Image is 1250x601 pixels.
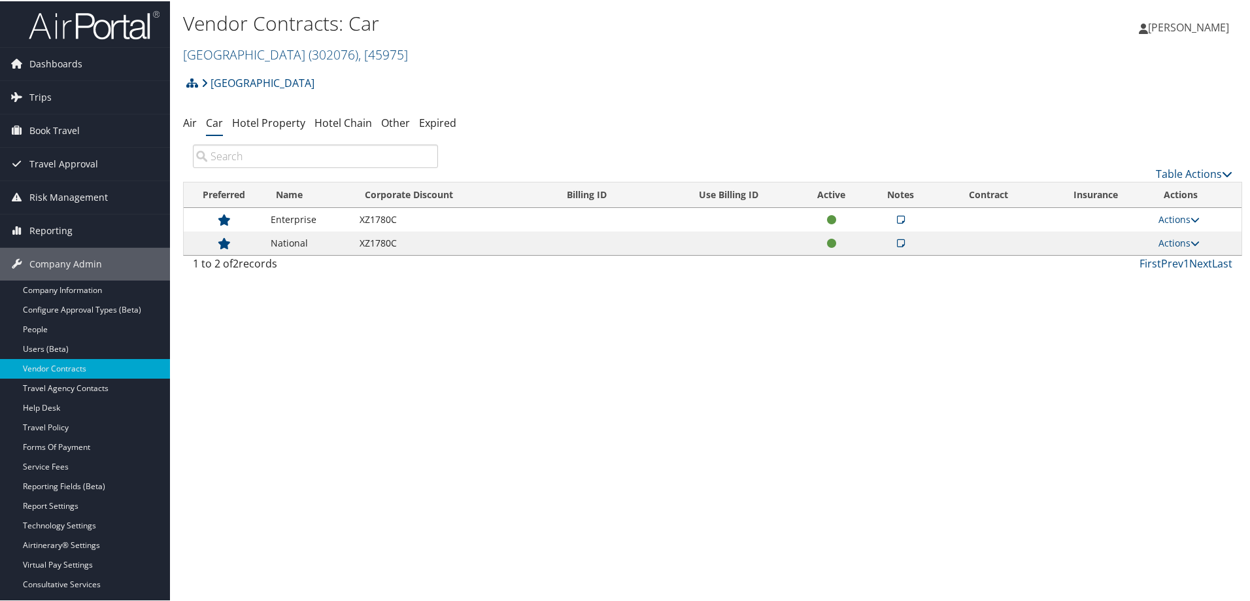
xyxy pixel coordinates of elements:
a: Next [1189,255,1212,269]
div: 1 to 2 of records [193,254,438,277]
input: Search [193,143,438,167]
a: [GEOGRAPHIC_DATA] [183,44,408,62]
a: Table Actions [1156,165,1232,180]
th: Notes: activate to sort column ascending [863,181,938,207]
th: Insurance: activate to sort column ascending [1039,181,1152,207]
a: Expired [419,114,456,129]
td: XZ1780C [353,230,555,254]
a: Hotel Property [232,114,305,129]
h1: Vendor Contracts: Car [183,9,889,36]
span: , [ 45975 ] [358,44,408,62]
th: Use Billing ID: activate to sort column ascending [658,181,800,207]
span: Trips [29,80,52,112]
th: Name: activate to sort column ascending [264,181,353,207]
a: Other [381,114,410,129]
td: Enterprise [264,207,353,230]
a: 1 [1183,255,1189,269]
span: 2 [233,255,239,269]
span: Company Admin [29,247,102,279]
th: Actions [1152,181,1242,207]
th: Corporate Discount: activate to sort column ascending [353,181,555,207]
a: [PERSON_NAME] [1139,7,1242,46]
span: Dashboards [29,46,82,79]
span: Travel Approval [29,146,98,179]
td: National [264,230,353,254]
a: [GEOGRAPHIC_DATA] [201,69,314,95]
span: [PERSON_NAME] [1148,19,1229,33]
a: Prev [1161,255,1183,269]
td: XZ1780C [353,207,555,230]
a: First [1140,255,1161,269]
th: Contract: activate to sort column ascending [938,181,1039,207]
span: ( 302076 ) [309,44,358,62]
th: Preferred: activate to sort column ascending [184,181,264,207]
img: airportal-logo.png [29,9,160,39]
a: Air [183,114,197,129]
span: Book Travel [29,113,80,146]
a: Actions [1158,235,1200,248]
a: Car [206,114,223,129]
span: Reporting [29,213,73,246]
a: Hotel Chain [314,114,372,129]
th: Billing ID: activate to sort column ascending [555,181,658,207]
a: Actions [1158,212,1200,224]
a: Last [1212,255,1232,269]
span: Risk Management [29,180,108,213]
th: Active: activate to sort column ascending [800,181,863,207]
